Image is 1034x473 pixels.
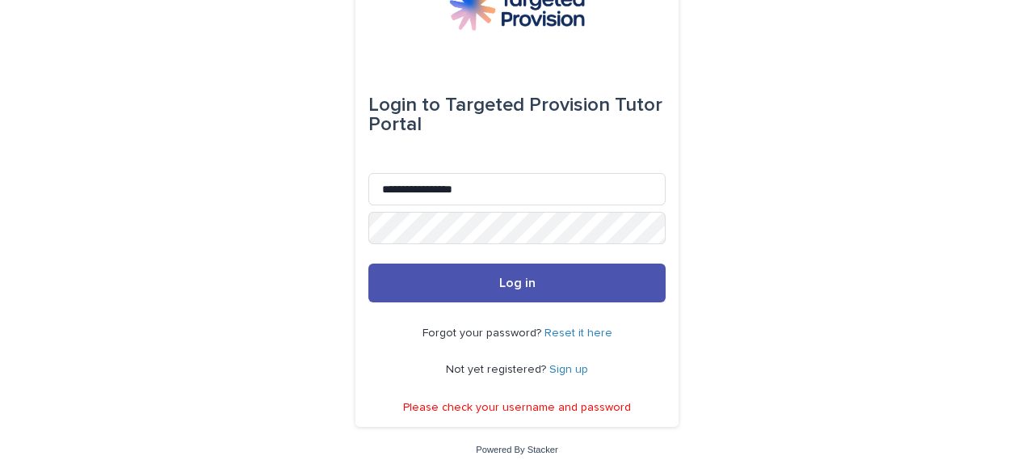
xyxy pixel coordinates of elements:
button: Log in [368,264,666,302]
div: Targeted Provision Tutor Portal [368,82,666,147]
p: Please check your username and password [403,401,631,415]
a: Sign up [549,364,588,375]
a: Powered By Stacker [476,445,557,454]
span: Login to [368,95,440,115]
span: Forgot your password? [422,327,544,339]
span: Log in [499,277,536,289]
span: Not yet registered? [446,364,549,375]
a: Reset it here [544,327,612,339]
